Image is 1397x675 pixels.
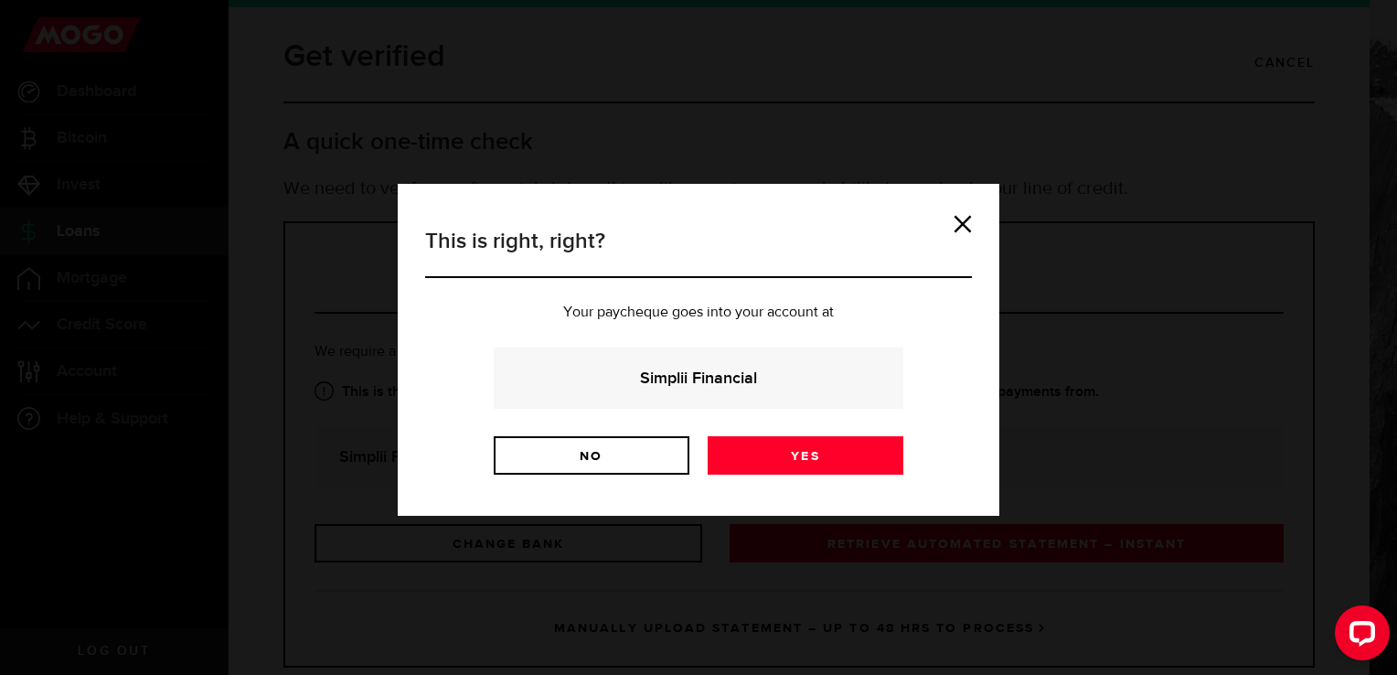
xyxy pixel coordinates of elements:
[494,436,689,475] a: No
[708,436,903,475] a: Yes
[425,305,972,320] p: Your paycheque goes into your account at
[1320,598,1397,675] iframe: LiveChat chat widget
[425,225,972,278] h3: This is right, right?
[518,366,879,391] strong: Simplii Financial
